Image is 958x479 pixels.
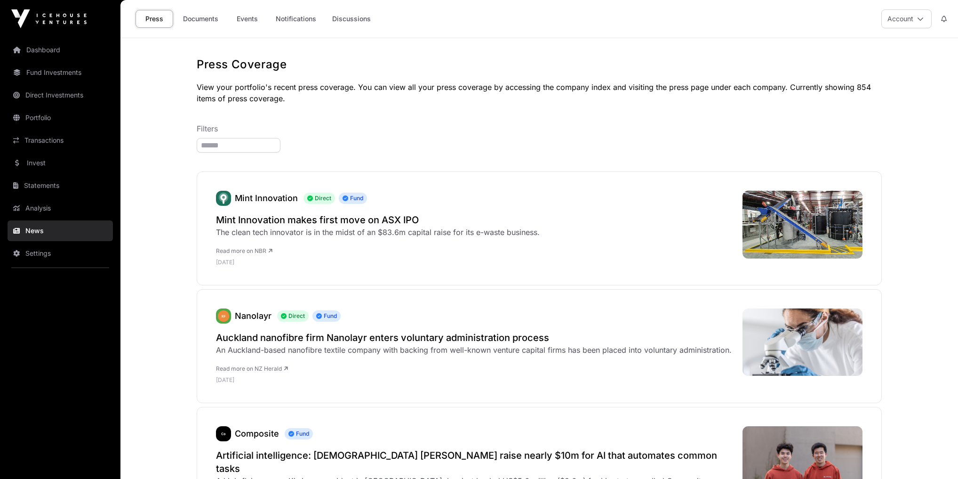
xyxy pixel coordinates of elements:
img: revolution-fibres208.png [216,309,231,324]
iframe: Chat Widget [911,434,958,479]
a: Mint Innovation [235,193,298,203]
span: Fund [339,193,367,204]
p: Filters [197,123,882,134]
a: Settings [8,243,113,264]
p: [DATE] [216,376,732,384]
p: View your portfolio's recent press coverage. You can view all your press coverage by accessing th... [197,81,882,104]
h1: Press Coverage [197,57,882,72]
a: Analysis [8,198,113,219]
a: Documents [177,10,224,28]
div: An Auckland-based nanofibre textile company with backing from well-known venture capital firms ha... [216,344,732,356]
a: Read more on NZ Herald [216,365,288,372]
img: composite410.png [216,426,231,441]
a: Composite [216,426,231,441]
a: Nanolayr [235,311,271,321]
p: [DATE] [216,259,540,266]
a: Mint Innovation makes first move on ASX IPO [216,213,540,227]
a: Statements [8,175,113,196]
img: Mint.svg [216,191,231,206]
img: mint-innovation-hammer-mill-.jpeg [742,191,862,259]
span: Direct [303,193,335,204]
a: News [8,220,113,241]
a: Fund Investments [8,62,113,83]
button: Account [881,9,932,28]
a: Nanolayr [216,309,231,324]
div: The clean tech innovator is in the midst of an $83.6m capital raise for its e-waste business. [216,227,540,238]
a: Mint Innovation [216,191,231,206]
a: Press [136,10,173,28]
span: Fund [312,310,341,322]
img: H7AB3QAHWVAUBGCTYQCTPUHQDQ.jpg [742,309,862,376]
img: Icehouse Ventures Logo [11,9,87,28]
a: Portfolio [8,107,113,128]
a: Notifications [270,10,322,28]
a: Discussions [326,10,377,28]
a: Composite [235,429,279,438]
a: Transactions [8,130,113,151]
span: Fund [285,428,313,439]
span: Direct [277,310,309,322]
a: Events [228,10,266,28]
a: Dashboard [8,40,113,60]
a: Direct Investments [8,85,113,106]
a: Auckland nanofibre firm Nanolayr enters voluntary administration process [216,331,732,344]
a: Invest [8,153,113,173]
a: Artificial intelligence: [DEMOGRAPHIC_DATA] [PERSON_NAME] raise nearly $10m for AI that automates... [216,449,733,475]
a: Read more on NBR [216,247,272,254]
